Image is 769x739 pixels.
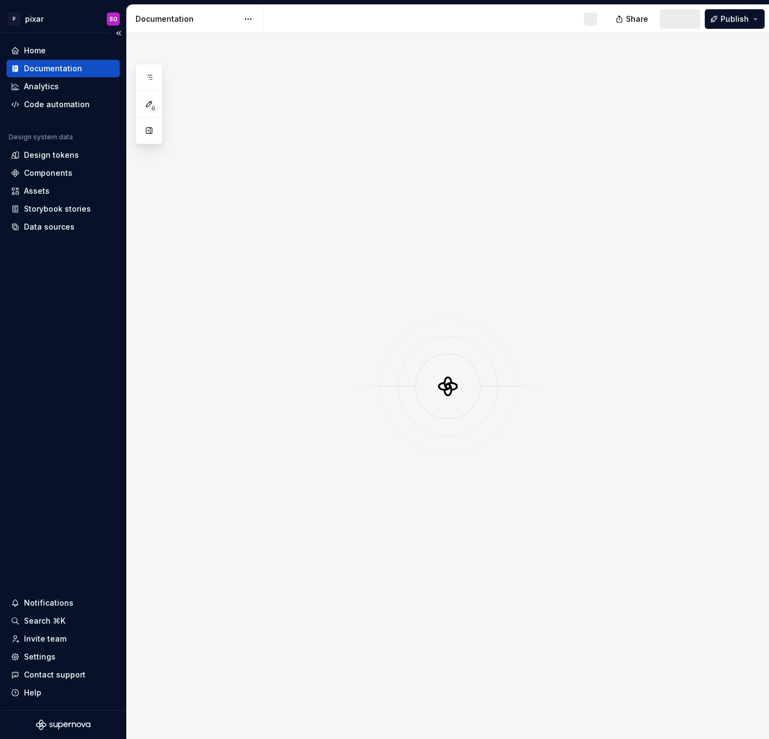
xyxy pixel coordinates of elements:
div: Settings [24,651,56,662]
a: Assets [7,182,120,200]
a: Design tokens [7,146,120,164]
div: Storybook stories [24,204,91,214]
a: Storybook stories [7,200,120,218]
div: Contact support [24,669,85,680]
a: Settings [7,648,120,666]
a: Documentation [7,60,120,77]
div: Documentation [24,63,82,74]
button: Collapse sidebar [111,26,126,41]
div: Home [24,45,46,56]
div: Design tokens [24,150,79,161]
div: Help [24,687,41,698]
div: Design system data [9,133,73,141]
button: Search ⌘K [7,612,120,630]
a: Code automation [7,96,120,113]
a: Invite team [7,630,120,648]
a: Home [7,42,120,59]
div: pixar [25,14,44,24]
button: Notifications [7,594,120,612]
div: Analytics [24,81,59,92]
button: PpixarSO [2,7,124,30]
button: Publish [705,9,765,29]
a: Data sources [7,218,120,236]
div: SO [109,15,118,23]
span: 6 [149,104,158,113]
span: Share [626,14,648,24]
button: Share [610,9,655,29]
div: Assets [24,186,50,196]
button: Contact support [7,666,120,683]
button: Help [7,684,120,701]
a: Analytics [7,78,120,95]
span: Publish [721,14,749,24]
a: Components [7,164,120,182]
svg: Supernova Logo [36,719,90,730]
div: Documentation [136,14,238,24]
div: Code automation [24,99,90,110]
div: Notifications [24,598,73,608]
div: Invite team [24,633,66,644]
div: Components [24,168,72,178]
div: Data sources [24,221,75,232]
div: P [8,13,21,26]
div: Search ⌘K [24,615,65,626]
